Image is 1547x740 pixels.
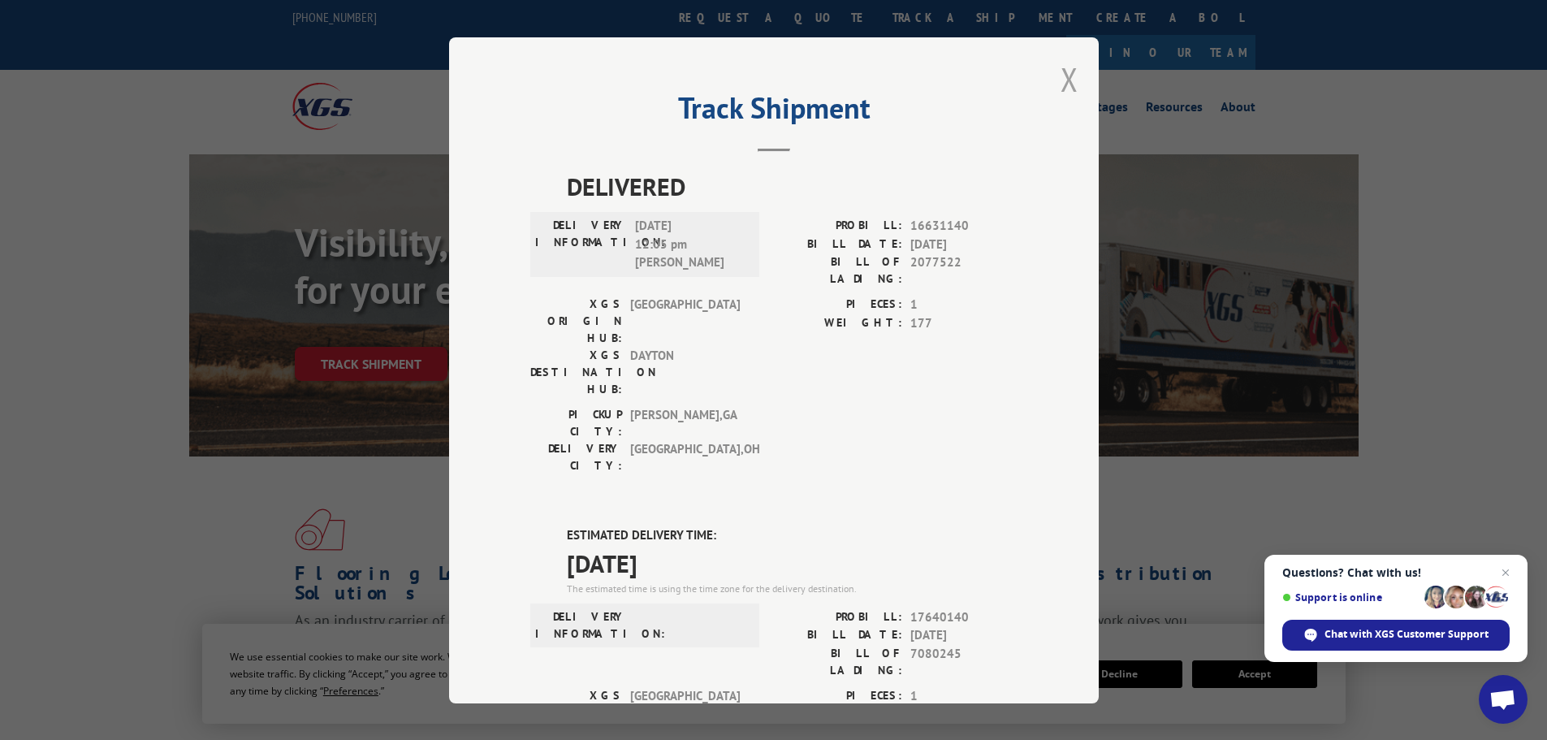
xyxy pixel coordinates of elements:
span: [GEOGRAPHIC_DATA] , OH [630,440,740,474]
label: BILL OF LADING: [774,253,902,288]
h2: Track Shipment [530,97,1018,128]
span: [DATE] [567,544,1018,581]
span: [GEOGRAPHIC_DATA] [630,296,740,347]
span: [DATE] [910,235,1018,253]
label: XGS ORIGIN HUB: [530,686,622,738]
div: Chat with XGS Customer Support [1282,620,1510,651]
span: 7080245 [910,644,1018,678]
label: PROBILL: [774,608,902,626]
label: DELIVERY INFORMATION: [535,217,627,272]
label: XGS DESTINATION HUB: [530,347,622,398]
button: Close modal [1061,58,1078,101]
span: 17640140 [910,608,1018,626]
label: XGS ORIGIN HUB: [530,296,622,347]
label: BILL DATE: [774,626,902,645]
span: [GEOGRAPHIC_DATA] [630,686,740,738]
label: BILL OF LADING: [774,644,902,678]
label: ESTIMATED DELIVERY TIME: [567,526,1018,545]
label: DELIVERY INFORMATION: [535,608,627,642]
span: DELIVERED [567,168,1018,205]
div: The estimated time is using the time zone for the delivery destination. [567,581,1018,595]
span: DAYTON [630,347,740,398]
span: [PERSON_NAME] , GA [630,406,740,440]
span: [DATE] [910,626,1018,645]
label: DELIVERY CITY: [530,440,622,474]
span: Questions? Chat with us! [1282,566,1510,579]
label: PICKUP CITY: [530,406,622,440]
label: PROBILL: [774,217,902,236]
span: Support is online [1282,591,1419,604]
span: Chat with XGS Customer Support [1324,627,1489,642]
span: [DATE] 12:05 pm [PERSON_NAME] [635,217,745,272]
span: 1 [910,686,1018,705]
span: 1 [910,296,1018,314]
label: PIECES: [774,296,902,314]
span: 2077522 [910,253,1018,288]
label: WEIGHT: [774,314,902,332]
span: 177 [910,314,1018,332]
span: 16631140 [910,217,1018,236]
div: Open chat [1479,675,1528,724]
label: PIECES: [774,686,902,705]
label: BILL DATE: [774,235,902,253]
span: Close chat [1496,563,1515,582]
